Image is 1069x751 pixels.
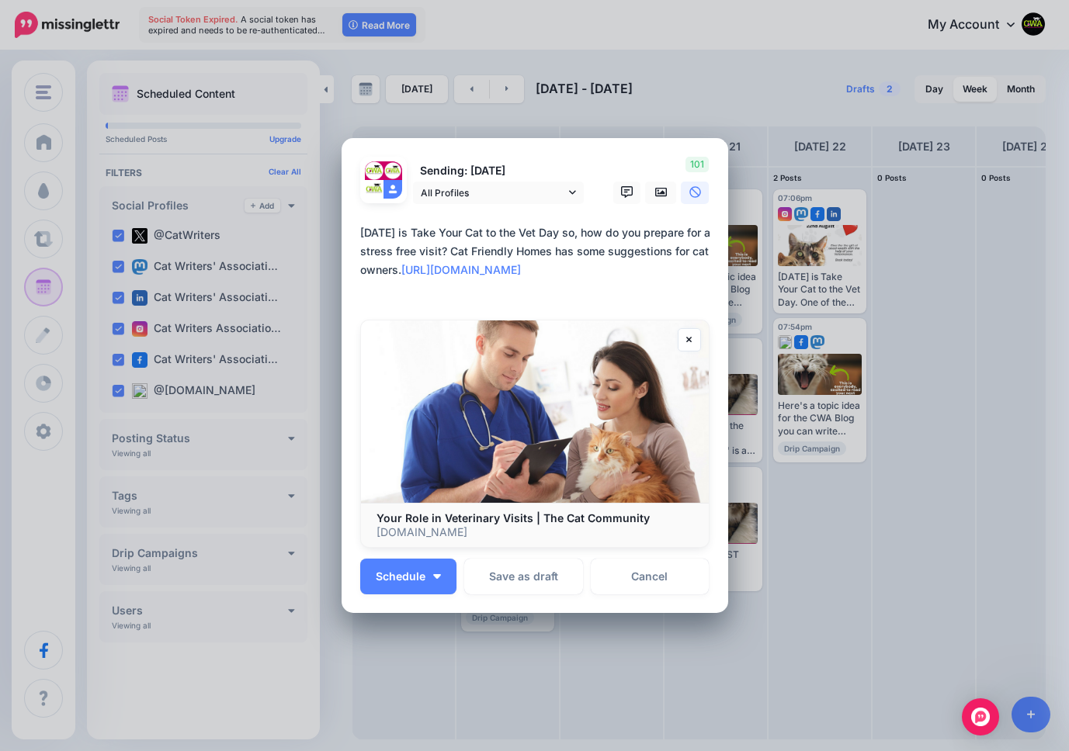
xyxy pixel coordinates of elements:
[685,157,709,172] span: 101
[962,698,999,735] div: Open Intercom Messenger
[365,161,384,180] img: 1qlX9Brh-74720.jpg
[377,525,693,539] p: [DOMAIN_NAME]
[376,571,425,582] span: Schedule
[413,182,584,204] a: All Profiles
[365,180,384,199] img: 326279769_1240690483185035_8704348640003314294_n-bsa141107.png
[384,161,402,180] img: 45698106_333706100514846_7785613158785220608_n-bsa140427.jpg
[360,223,717,279] div: [DATE] is Take Your Cat to the Vet Day so, how do you prepare for a stress free visit? Cat Friend...
[433,574,441,579] img: arrow-down-white.png
[360,559,456,594] button: Schedule
[591,559,710,594] a: Cancel
[421,185,565,201] span: All Profiles
[413,162,584,180] p: Sending: [DATE]
[464,559,583,594] button: Save as draft
[384,180,402,199] img: user_default_image.png
[361,320,709,503] img: Your Role in Veterinary Visits | The Cat Community
[377,511,650,524] b: Your Role in Veterinary Visits | The Cat Community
